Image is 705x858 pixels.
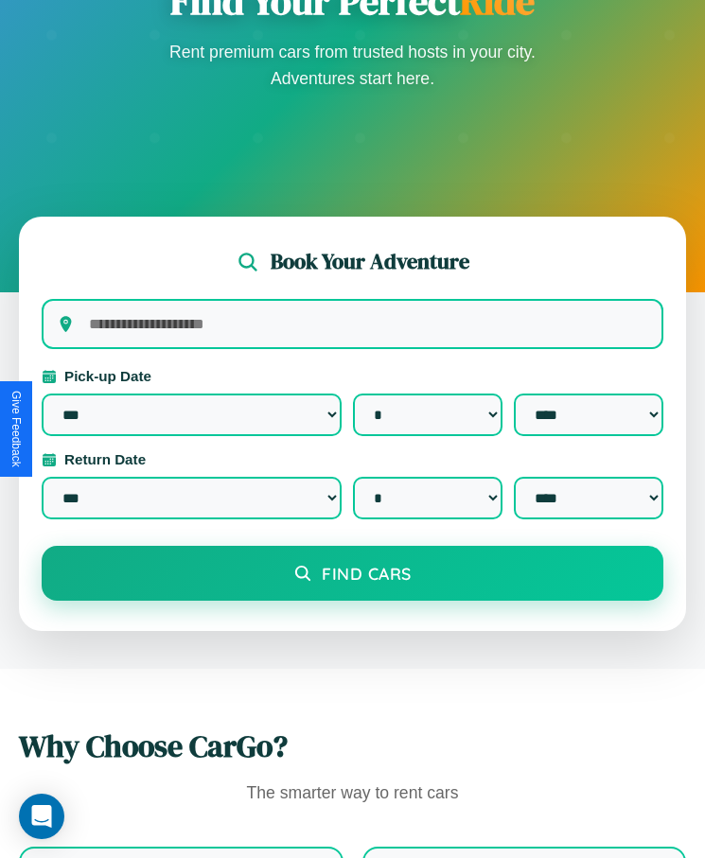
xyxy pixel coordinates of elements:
[42,546,663,601] button: Find Cars
[42,368,663,384] label: Pick-up Date
[9,391,23,467] div: Give Feedback
[19,726,686,767] h2: Why Choose CarGo?
[42,451,663,467] label: Return Date
[19,794,64,839] div: Open Intercom Messenger
[164,39,542,92] p: Rent premium cars from trusted hosts in your city. Adventures start here.
[19,779,686,809] p: The smarter way to rent cars
[271,247,469,276] h2: Book Your Adventure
